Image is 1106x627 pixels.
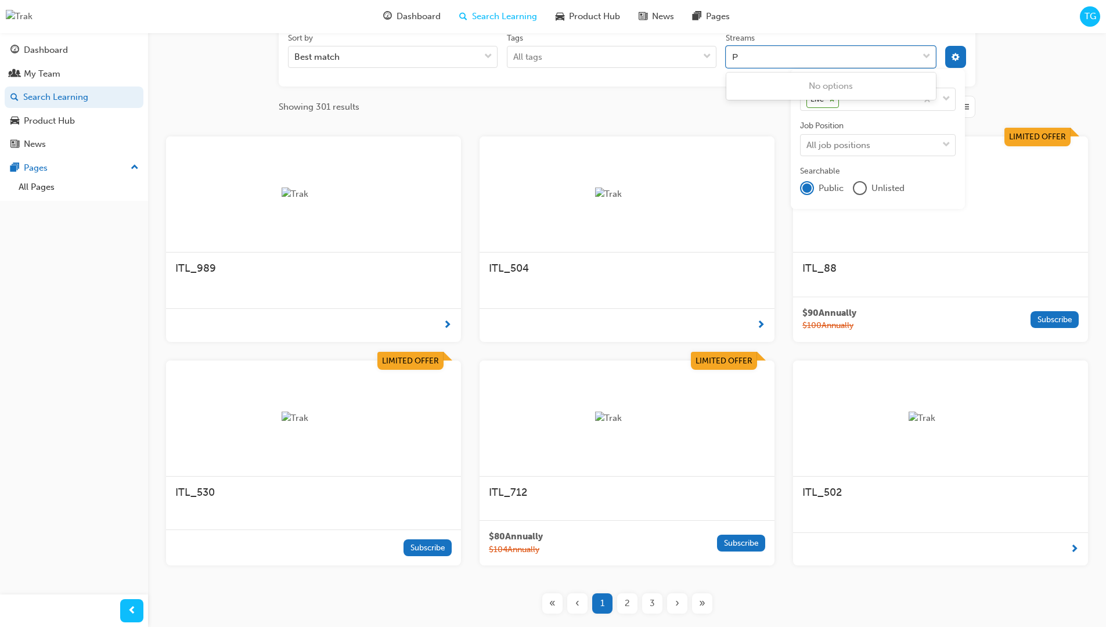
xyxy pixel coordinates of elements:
span: car-icon [10,116,19,127]
div: Pages [24,161,48,175]
a: Limited OfferTrakITL_712$80Annually$104AnnuallySubscribe [480,361,774,566]
span: pages-icon [693,9,701,24]
a: Limited OfferTrakITL_530Subscribe [166,361,461,566]
button: Page 2 [615,593,640,614]
span: Dashboard [397,10,441,23]
div: Product Hub [24,114,75,128]
div: No options [726,75,936,98]
span: ITL_530 [175,486,215,499]
a: Search Learning [5,87,143,108]
span: TG [1085,10,1096,23]
span: car-icon [556,9,564,24]
span: ITL_504 [489,262,529,275]
button: Page 1 [590,593,615,614]
span: up-icon [131,160,139,175]
button: Previous page [565,593,590,614]
a: news-iconNews [629,5,683,28]
span: down-icon [923,49,931,64]
img: Trak [909,412,972,425]
span: Public [819,182,844,195]
span: News [652,10,674,23]
span: $ 90 Annually [802,307,856,320]
div: unlistedOption [853,181,867,195]
button: Page 3 [640,593,665,614]
span: 1 [600,597,604,610]
span: down-icon [484,49,492,64]
span: cog-icon [952,53,960,63]
a: search-iconSearch Learning [450,5,546,28]
button: Pages [5,157,143,179]
span: ITL_712 [489,486,527,499]
span: Unlisted [871,182,905,195]
span: Product Hub [569,10,620,23]
span: $ 104 Annually [489,543,543,557]
span: search-icon [459,9,467,24]
span: guage-icon [10,45,19,56]
span: Limited Offer [696,356,752,366]
span: Limited Offer [1009,132,1066,142]
span: news-icon [639,9,647,24]
a: pages-iconPages [683,5,739,28]
span: down-icon [942,138,950,153]
a: TrakITL_989 [166,136,461,342]
span: down-icon [942,92,950,107]
div: Sort by [288,33,313,44]
div: Best match [294,51,340,64]
button: Next page [665,593,690,614]
img: Trak [595,188,659,201]
span: next-icon [443,318,452,333]
img: Trak [282,412,345,425]
span: ITL_88 [802,262,837,275]
span: next-icon [756,318,765,333]
button: First page [540,593,565,614]
span: next-icon [1070,542,1079,557]
span: » [699,597,705,610]
div: Job Position [800,120,844,132]
a: guage-iconDashboard [374,5,450,28]
span: news-icon [10,139,19,150]
div: Streams [726,33,755,44]
input: Streams [732,52,739,62]
a: Product Hub [5,110,143,132]
label: tagOptions [507,33,716,69]
span: ‹ [575,597,579,610]
button: Last page [690,593,715,614]
button: DashboardMy TeamSearch LearningProduct HubNews [5,37,143,157]
span: prev-icon [128,604,136,618]
button: TG [1080,6,1100,27]
span: 2 [625,597,630,610]
span: Pages [706,10,730,23]
div: Tags [507,33,523,44]
span: down-icon [703,49,711,64]
button: Subscribe [1031,311,1079,328]
span: people-icon [10,69,19,80]
div: All tags [513,51,542,64]
div: Dashboard [24,44,68,57]
img: Trak [282,188,345,201]
button: Subscribe [404,539,452,556]
button: Subscribe [717,535,765,552]
a: My Team [5,63,143,85]
div: News [24,138,46,151]
a: TrakITL_502 [793,361,1088,566]
img: Trak [6,10,33,23]
span: Showing 301 results [279,100,359,114]
span: Limited Offer [382,356,439,366]
img: Trak [595,412,659,425]
span: › [675,597,679,610]
a: car-iconProduct Hub [546,5,629,28]
div: Searchable [800,165,840,177]
div: publicOption [800,181,814,195]
span: guage-icon [383,9,392,24]
span: Search Learning [472,10,537,23]
span: pages-icon [10,163,19,174]
div: My Team [24,67,60,81]
a: All Pages [14,178,143,196]
span: ITL_989 [175,262,216,275]
button: cog-icon [945,46,967,68]
a: Limited OfferTrakITL_88$90Annually$100AnnuallySubscribe [793,136,1088,342]
a: Dashboard [5,39,143,61]
div: All job positions [806,138,870,152]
